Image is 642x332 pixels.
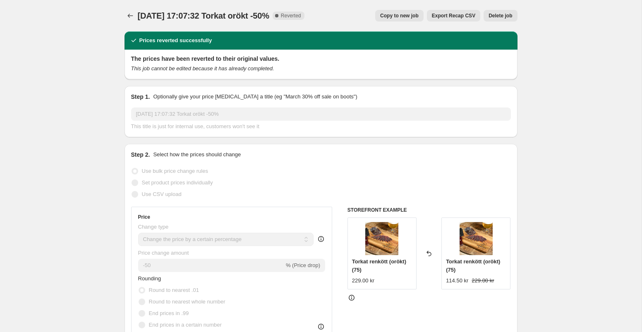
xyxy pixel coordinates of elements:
p: Optionally give your price [MEDICAL_DATA] a title (eg "March 30% off sale on boots") [153,93,357,101]
div: 114.50 kr [446,277,468,285]
h6: STOREFRONT EXAMPLE [347,207,511,213]
p: Select how the prices should change [153,150,241,159]
span: Round to nearest .01 [149,287,199,293]
span: [DATE] 17:07:32 Torkat orökt -50% [138,11,269,20]
span: Delete job [489,12,512,19]
input: -15 [138,259,284,272]
span: Export Recap CSV [432,12,475,19]
span: % (Price drop) [286,262,320,268]
strike: 229.00 kr [472,277,494,285]
h2: Step 2. [131,150,150,159]
span: Torkat renkött (orökt) (75) [446,258,500,273]
i: This job cannot be edited because it has already completed. [131,65,274,72]
span: Reverted [281,12,301,19]
div: help [317,235,325,243]
div: 229.00 kr [352,277,374,285]
button: Delete job [484,10,517,21]
span: Torkat renkött (orökt) (75) [352,258,406,273]
button: Copy to new job [375,10,424,21]
img: Torkad_orokt_renstek_4_80x.jpg [460,222,493,255]
h2: Step 1. [131,93,150,101]
span: This title is just for internal use, customers won't see it [131,123,259,129]
h2: The prices have been reverted to their original values. [131,55,511,63]
span: End prices in a certain number [149,322,222,328]
h2: Prices reverted successfully [139,36,212,45]
span: Copy to new job [380,12,419,19]
span: Rounding [138,275,161,282]
span: Price change amount [138,250,189,256]
span: End prices in .99 [149,310,189,316]
span: Use bulk price change rules [142,168,208,174]
span: Change type [138,224,169,230]
h3: Price [138,214,150,220]
span: Use CSV upload [142,191,182,197]
img: Torkad_orokt_renstek_4_80x.jpg [365,222,398,255]
span: Round to nearest whole number [149,299,225,305]
input: 30% off holiday sale [131,107,511,121]
button: Export Recap CSV [427,10,480,21]
span: Set product prices individually [142,179,213,186]
button: Price change jobs [125,10,136,21]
